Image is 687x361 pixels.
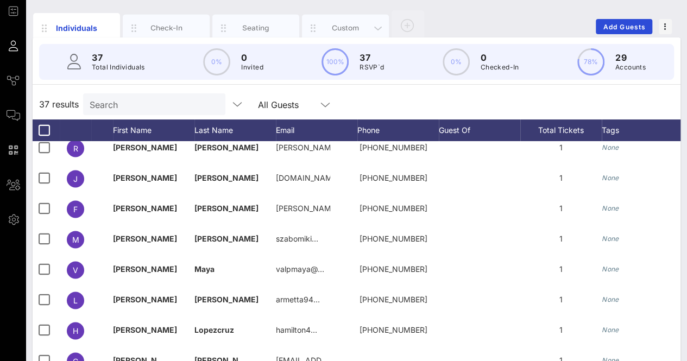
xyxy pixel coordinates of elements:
span: [PERSON_NAME] [113,295,177,304]
div: 1 [520,224,602,254]
div: Seating [232,23,280,33]
div: Guest Of [439,119,520,141]
span: [PERSON_NAME] [194,143,259,152]
p: Accounts [615,62,646,73]
i: None [602,174,619,182]
span: H [73,326,78,335]
div: 1 [520,284,602,315]
div: Individuals [53,22,101,34]
span: [PERSON_NAME] [113,204,177,213]
i: None [602,326,619,334]
p: 29 [615,51,646,64]
div: First Name [113,119,194,141]
div: All Guests [258,100,299,110]
p: Checked-In [481,62,519,73]
span: J [73,174,78,183]
span: 37 results [39,98,79,111]
i: None [602,143,619,151]
p: Invited [241,62,263,73]
span: M [72,235,79,244]
span: [PERSON_NAME] [113,234,177,243]
span: [PERSON_NAME] [113,325,177,334]
p: [DOMAIN_NAME]… [276,163,330,193]
div: 1 [520,315,602,345]
p: 0 [241,51,263,64]
span: [PERSON_NAME] [194,173,259,182]
p: [PERSON_NAME].tex… [276,193,330,224]
p: Total Individuals [92,62,145,73]
i: None [602,265,619,273]
span: [PERSON_NAME] [113,173,177,182]
div: 1 [520,193,602,224]
div: Total Tickets [520,119,602,141]
i: None [602,235,619,243]
span: R [73,144,78,153]
span: Maya [194,264,215,274]
div: 1 [520,163,602,193]
button: Add Guests [596,19,652,34]
i: None [602,295,619,303]
div: Custom [322,23,370,33]
span: F [73,205,78,214]
div: Last Name [194,119,276,141]
div: 1 [520,132,602,163]
p: 37 [92,51,145,64]
span: +12027356995 [360,264,427,274]
i: None [602,204,619,212]
span: +15126389287 [360,173,427,182]
p: valpmaya@… [276,254,324,284]
span: [PERSON_NAME] [113,143,177,152]
p: RSVP`d [360,62,384,73]
div: Email [276,119,357,141]
span: Lopezcruz [194,325,234,334]
div: 1 [520,254,602,284]
span: [PERSON_NAME] [194,204,259,213]
span: Add Guests [603,23,646,31]
p: armetta94… [276,284,320,315]
span: V [73,265,78,275]
span: +40741187073 [360,234,427,243]
span: +12703041574 [360,325,427,334]
span: [PERSON_NAME] [194,295,259,304]
p: 37 [360,51,384,64]
div: All Guests [251,93,338,115]
span: [PERSON_NAME] [113,264,177,274]
span: +19039441445 [360,295,427,304]
p: [PERSON_NAME].bese… [276,132,330,163]
p: hamilton4… [276,315,317,345]
span: +17373355743 [360,204,427,213]
span: L [73,296,78,305]
div: Check-In [142,23,191,33]
span: +14044571775 [360,143,427,152]
span: [PERSON_NAME] [194,234,259,243]
div: Phone [357,119,439,141]
p: 0 [481,51,519,64]
p: szabomiki… [276,224,318,254]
